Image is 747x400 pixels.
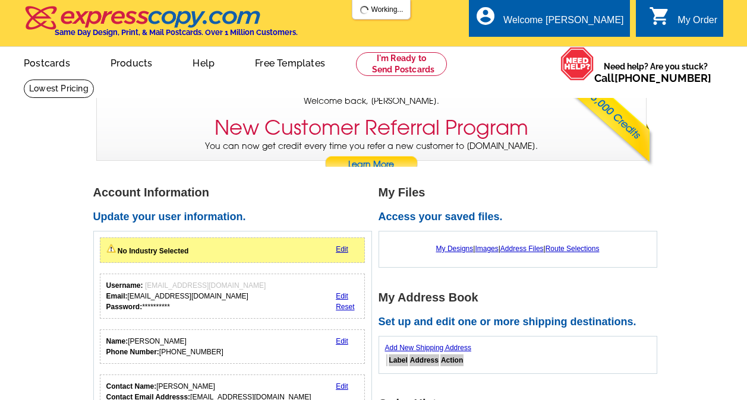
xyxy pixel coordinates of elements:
[649,5,670,27] i: shopping_cart
[24,14,298,37] a: Same Day Design, Print, & Mail Postcards. Over 1 Million Customers.
[385,237,651,260] div: | | |
[106,292,128,300] strong: Email:
[215,116,528,140] h3: New Customer Referral Program
[560,47,594,80] img: help
[106,348,159,356] strong: Phone Number:
[649,13,717,28] a: shopping_cart My Order
[475,5,496,27] i: account_circle
[100,329,365,364] div: Your personal details.
[304,95,439,107] span: Welcome back, [PERSON_NAME].
[100,274,365,319] div: Your login information.
[336,245,348,253] a: Edit
[55,28,298,37] h4: Same Day Design, Print, & Mail Postcards. Over 1 Million Customers.
[336,292,348,300] a: Edit
[324,156,418,174] a: Learn More
[336,303,354,311] a: Reset
[379,291,664,304] h1: My Address Book
[106,281,143,290] strong: Username:
[360,5,369,15] img: loading...
[174,48,234,76] a: Help
[336,382,348,391] a: Edit
[385,344,471,352] a: Add New Shipping Address
[97,140,646,174] p: You can now get credit every time you refer a new customer to [DOMAIN_NAME].
[336,337,348,345] a: Edit
[379,186,664,199] h1: My Files
[93,186,379,199] h1: Account Information
[379,211,664,224] h2: Access your saved files.
[236,48,344,76] a: Free Templates
[92,48,172,76] a: Products
[145,281,266,290] span: [EMAIL_ADDRESS][DOMAIN_NAME]
[106,337,128,345] strong: Name:
[118,247,188,255] strong: No Industry Selected
[93,211,379,224] h2: Update your user information.
[379,316,664,329] h2: Set up and edit one or more shipping destinations.
[614,72,711,84] a: [PHONE_NUMBER]
[594,61,717,84] span: Need help? Are you stuck?
[503,15,623,31] div: Welcome [PERSON_NAME]
[677,15,717,31] div: My Order
[440,354,464,366] th: Action
[500,245,544,253] a: Address Files
[546,245,600,253] a: Route Selections
[594,72,711,84] span: Call
[436,245,474,253] a: My Designs
[389,354,408,366] th: Label
[106,244,116,253] img: warningIcon.png
[409,354,439,366] th: Address
[106,382,157,391] strong: Contact Name:
[5,48,89,76] a: Postcards
[106,303,143,311] strong: Password:
[475,245,498,253] a: Images
[106,336,223,357] div: [PERSON_NAME] [PHONE_NUMBER]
